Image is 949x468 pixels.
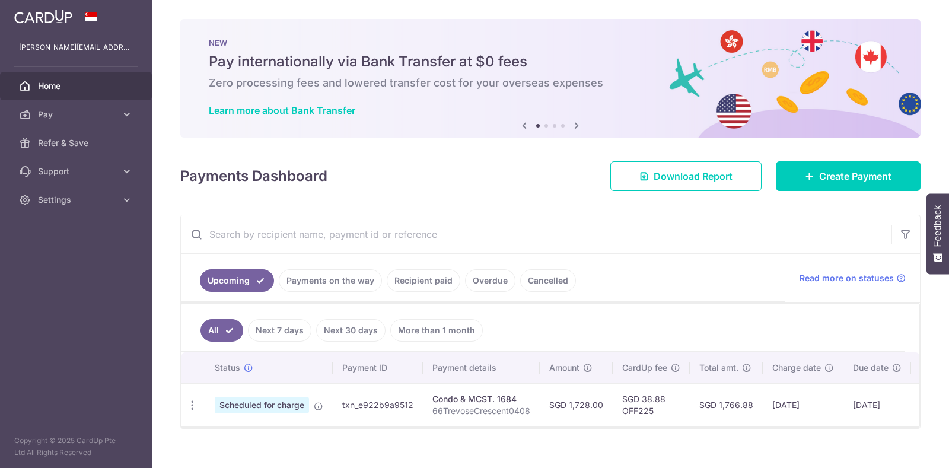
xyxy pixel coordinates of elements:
span: Due date [853,362,889,374]
span: Status [215,362,240,374]
a: All [200,319,243,342]
a: Learn more about Bank Transfer [209,104,355,116]
a: Next 7 days [248,319,311,342]
a: Read more on statuses [800,272,906,284]
span: Refer & Save [38,137,116,149]
span: Download Report [654,169,733,183]
h4: Payments Dashboard [180,165,327,187]
span: Total amt. [699,362,738,374]
th: Payment ID [333,352,423,383]
td: SGD 38.88 OFF225 [613,383,690,426]
td: [DATE] [763,383,843,426]
a: More than 1 month [390,319,483,342]
span: Amount [549,362,579,374]
span: Settings [38,194,116,206]
span: Create Payment [819,169,891,183]
button: Feedback - Show survey [926,193,949,274]
a: Overdue [465,269,515,292]
span: Charge date [772,362,821,374]
img: Bank transfer banner [180,19,921,138]
a: Cancelled [520,269,576,292]
td: SGD 1,728.00 [540,383,613,426]
input: Search by recipient name, payment id or reference [181,215,891,253]
p: [PERSON_NAME][EMAIL_ADDRESS][DOMAIN_NAME] [19,42,133,53]
img: CardUp [14,9,72,24]
td: SGD 1,766.88 [690,383,763,426]
div: Condo & MCST. 1684 [432,393,530,405]
a: Next 30 days [316,319,386,342]
a: Recipient paid [387,269,460,292]
img: Bank Card [915,398,938,412]
a: Upcoming [200,269,274,292]
span: CardUp fee [622,362,667,374]
td: txn_e922b9a9512 [333,383,423,426]
p: 66TrevoseCrescent0408 [432,405,530,417]
span: Pay [38,109,116,120]
h6: Zero processing fees and lowered transfer cost for your overseas expenses [209,76,892,90]
span: Scheduled for charge [215,397,309,413]
a: Create Payment [776,161,921,191]
a: Download Report [610,161,762,191]
p: NEW [209,38,892,47]
span: Read more on statuses [800,272,894,284]
a: Payments on the way [279,269,382,292]
td: [DATE] [843,383,911,426]
span: Support [38,165,116,177]
th: Payment details [423,352,540,383]
span: Home [38,80,116,92]
h5: Pay internationally via Bank Transfer at $0 fees [209,52,892,71]
span: Feedback [932,205,943,247]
